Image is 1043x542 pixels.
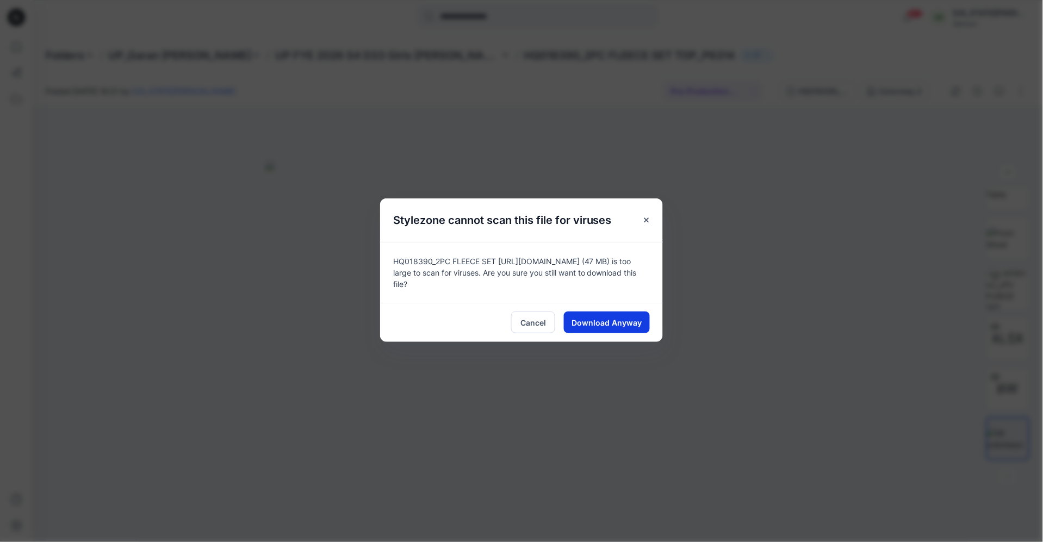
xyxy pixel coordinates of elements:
button: Close [637,210,656,230]
div: HQ018390_2PC FLEECE SET [URL][DOMAIN_NAME] (47 MB) is too large to scan for viruses. Are you sure... [380,242,663,303]
button: Download Anyway [564,312,650,333]
span: Cancel [520,317,546,328]
span: Download Anyway [572,317,642,328]
button: Cancel [511,312,555,333]
h5: Stylezone cannot scan this file for viruses [380,198,625,242]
